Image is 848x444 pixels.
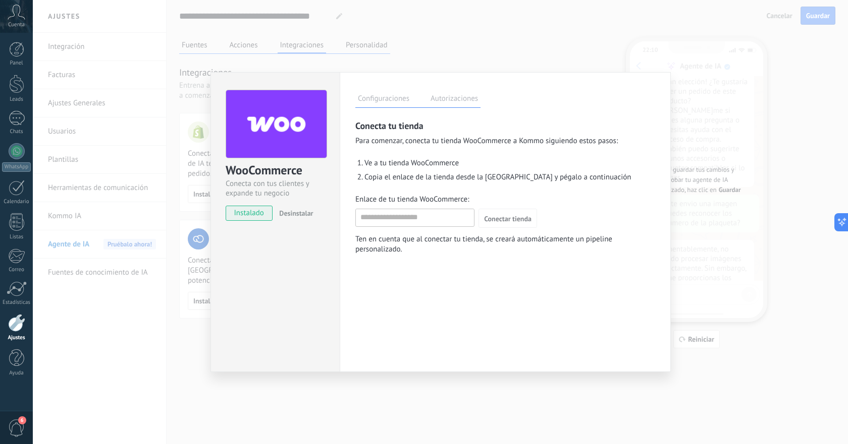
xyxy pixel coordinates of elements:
span: Desinstalar [279,209,313,218]
span: Enlace de tu tienda WooCommerce: [355,195,469,205]
span: instalado [226,206,272,221]
div: Ajustes [2,335,31,341]
div: Panel [2,60,31,67]
img: logo_main.png [226,90,327,158]
label: Configuraciones [355,93,412,107]
label: Autorizaciones [428,93,481,107]
div: Calendario [2,199,31,205]
span: Ten en cuenta que al conectar tu tienda, se creará automáticamente un pipeline personalizado. [355,234,655,255]
div: Estadísticas [2,299,31,306]
div: Chats [2,129,31,135]
div: Correo [2,267,31,273]
span: Conectar tienda [484,215,532,222]
button: Desinstalar [275,206,313,221]
div: Ayuda [2,370,31,376]
span: 6 [18,416,26,424]
div: WooCommerce [226,162,325,179]
div: Leads [2,96,31,103]
span: Ve a tu tienda WooCommerce [364,158,459,168]
div: WhatsApp [2,162,31,172]
span: Para comenzar, conecta tu tienda WooCommerce a Kommo siguiendo estos pasos: [355,136,618,146]
h2: Conecta tu tienda [355,119,655,132]
span: Copia el enlace de la tienda desde la [GEOGRAPHIC_DATA] y pégalo a continuación [364,172,631,182]
button: Conectar tienda [479,209,537,228]
span: Cuenta [8,22,25,28]
div: Conecta con tus clientes y expande tu negocio [226,179,325,198]
div: Listas [2,234,31,240]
